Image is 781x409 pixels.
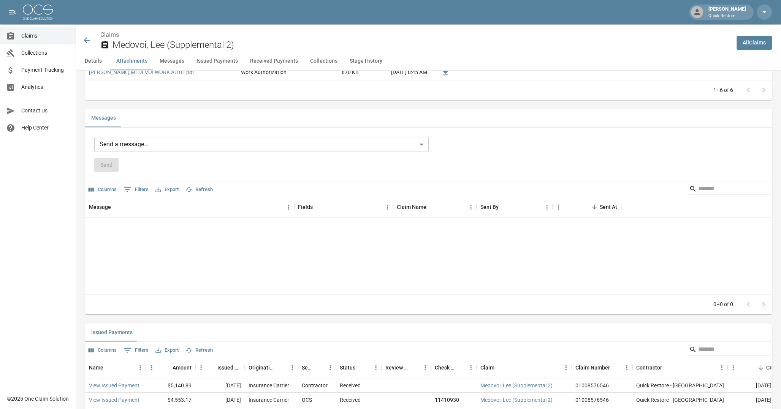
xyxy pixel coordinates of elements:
button: Export [154,344,181,356]
button: Menu [621,362,632,373]
nav: breadcrumb [100,30,730,39]
div: Review Status [382,357,431,378]
div: Sent By [477,196,553,218]
div: Sent To [298,357,336,378]
div: $4,553.17 [146,393,195,407]
button: Issued Payments [190,52,244,70]
button: Sort [276,362,287,373]
button: open drawer [5,5,20,20]
div: $5,140.89 [146,378,195,393]
button: Menu [382,201,393,213]
div: Fields [298,196,313,218]
div: [DATE] [195,393,245,407]
div: 870 KB [306,65,363,80]
div: Review Status [385,357,409,378]
button: Menu [553,201,564,213]
button: Sort [355,362,366,373]
div: Check Number [435,357,455,378]
button: Menu [370,362,382,373]
div: Work Authorization [241,68,287,76]
button: Collections [304,52,344,70]
button: Menu [287,362,298,373]
div: Amount [173,357,192,378]
a: View Issued Payment [89,382,139,389]
button: Menu [195,362,207,373]
button: Sort [589,202,600,212]
div: Issued Date [195,357,245,378]
button: Menu [420,362,431,373]
div: Name [85,357,146,378]
a: AllClaims [737,36,772,50]
div: [DATE] [195,378,245,393]
p: 0–0 of 0 [713,300,733,308]
div: Contractor [302,382,328,389]
div: Send a message... [94,137,429,152]
button: Sort [662,362,673,373]
div: Claim Name [393,196,477,218]
button: Issued Payments [85,323,139,341]
div: Claim Name [397,196,426,218]
h2: Medovoi, Lee (Supplemental 2) [112,39,730,51]
button: Menu [716,362,727,373]
a: Medovoi, Lee (Supplemental 2) [480,396,553,404]
button: Refresh [184,344,215,356]
div: Quick Restore - [GEOGRAPHIC_DATA] [632,393,727,407]
a: [PERSON_NAME] MEDEVOI WORK AUTH.pdf [89,68,194,76]
div: Sent To [302,357,314,378]
button: Sort [111,202,122,212]
a: Medovoi, Lee (Supplemental 2) [480,382,553,389]
div: Contractor [636,357,662,378]
div: Received [340,382,361,389]
div: Status [336,357,382,378]
button: Sort [426,202,437,212]
button: Sort [494,362,505,373]
span: Analytics [21,83,70,91]
div: Sent By [480,196,499,218]
a: View Issued Payment [89,396,139,404]
span: Payment Tracking [21,66,70,74]
button: Sort [207,362,217,373]
div: [DATE] 8:45 AM [363,65,431,80]
div: Search [689,343,770,357]
span: Contact Us [21,107,70,115]
div: Amount [146,357,195,378]
div: Message [89,196,111,218]
div: related-list tabs [85,109,772,127]
button: Menu [560,362,572,373]
button: Sort [409,362,420,373]
div: Originating From [249,357,276,378]
button: Menu [727,362,739,373]
div: Sent At [600,196,617,218]
div: Quick Restore - [GEOGRAPHIC_DATA] [632,378,727,393]
button: Messages [85,109,122,127]
div: Issued Date [217,357,241,378]
div: Insurance Carrier [249,382,289,389]
button: Menu [283,201,294,213]
span: Help Center [21,124,70,132]
button: Menu [325,362,336,373]
button: Menu [541,201,553,213]
div: Insurance Carrier [249,396,289,404]
div: Claim [480,357,494,378]
button: Menu [146,362,157,373]
button: Sort [313,202,323,212]
button: Messages [154,52,190,70]
button: Attachments [110,52,154,70]
div: © 2025 One Claim Solution [7,395,69,403]
button: Menu [465,362,477,373]
button: Show filters [122,344,150,356]
div: Claim Number [572,357,632,378]
button: Export [154,184,181,196]
button: Sort [103,362,114,373]
p: 1–6 of 6 [713,86,733,94]
div: Search [689,183,770,196]
div: Sent At [553,196,621,218]
button: Stage History [344,52,388,70]
button: Details [76,52,110,70]
div: [PERSON_NAME] [705,5,749,19]
div: OCS [302,396,312,404]
div: Fields [294,196,393,218]
button: Menu [135,362,146,373]
button: Refresh [184,184,215,196]
div: 11410930 [435,396,459,404]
